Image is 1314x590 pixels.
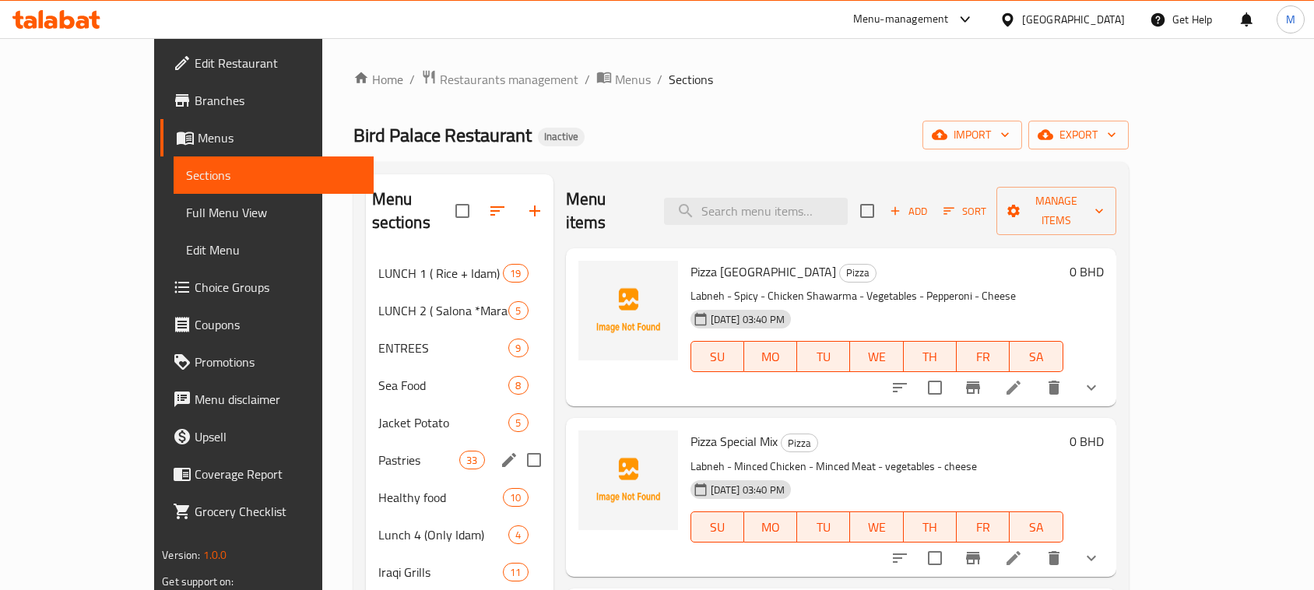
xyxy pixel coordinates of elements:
svg: Show Choices [1082,378,1101,397]
span: 5 [509,304,527,318]
span: LUNCH 2 ( Salona *Maraq*) [378,301,509,320]
span: Iraqi Grills [378,563,504,581]
span: 19 [504,266,527,281]
span: TH [910,346,950,368]
a: Branches [160,82,374,119]
a: Choice Groups [160,269,374,306]
span: Jacket Potato [378,413,509,432]
a: Menus [596,69,651,90]
a: Edit Restaurant [160,44,374,82]
div: Healthy food [378,488,504,507]
button: delete [1035,539,1073,577]
div: ENTREES9 [366,329,553,367]
p: Labneh - Minced Chicken - Minced Meat - vegetables - cheese [690,457,1063,476]
div: Jacket Potato5 [366,404,553,441]
button: Branch-specific-item [954,539,992,577]
span: Edit Menu [186,241,361,259]
button: SA [1010,511,1063,543]
button: delete [1035,369,1073,406]
div: Sea Food [378,376,509,395]
div: Inactive [538,128,585,146]
span: Grocery Checklist [195,502,361,521]
button: Manage items [996,187,1116,235]
input: search [664,198,848,225]
div: items [459,451,484,469]
button: MO [744,341,797,372]
span: Promotions [195,353,361,371]
span: Upsell [195,427,361,446]
span: Version: [162,545,200,565]
a: Edit menu item [1004,549,1023,567]
a: Sections [174,156,374,194]
span: [DATE] 03:40 PM [704,312,791,327]
button: SU [690,511,744,543]
div: items [503,264,528,283]
button: SA [1010,341,1063,372]
span: Edit Restaurant [195,54,361,72]
button: Sort [940,199,990,223]
span: TU [803,346,844,368]
span: Pizza [782,434,817,452]
div: Pastries33edit [366,441,553,479]
div: Menu-management [853,10,949,29]
span: Pizza Special Mix [690,430,778,453]
button: FR [957,511,1010,543]
span: Select section [851,195,884,227]
span: 4 [509,528,527,543]
div: Sea Food8 [366,367,553,404]
div: LUNCH 1 ( Rice + Idam)19 [366,255,553,292]
span: Menu disclaimer [195,390,361,409]
div: [GEOGRAPHIC_DATA] [1022,11,1125,28]
button: show more [1073,369,1110,406]
img: Pizza Special Mix [578,430,678,530]
span: Choice Groups [195,278,361,297]
h2: Menu items [566,188,645,234]
a: Edit menu item [1004,378,1023,397]
span: 9 [509,341,527,356]
button: WE [850,341,903,372]
a: Menu disclaimer [160,381,374,418]
span: Pastries [378,451,460,469]
span: Full Menu View [186,203,361,222]
div: Healthy food10 [366,479,553,516]
img: Pizza Bird Palace [578,261,678,360]
span: LUNCH 1 ( Rice + Idam) [378,264,504,283]
span: SU [697,346,738,368]
button: Branch-specific-item [954,369,992,406]
div: Pizza [839,264,877,283]
a: Coupons [160,306,374,343]
div: items [508,413,528,432]
span: TU [803,516,844,539]
span: 1.0.0 [203,545,227,565]
button: TU [797,341,850,372]
span: [DATE] 03:40 PM [704,483,791,497]
li: / [585,70,590,89]
button: Add section [516,192,553,230]
span: Lunch 4 (Only Idam) [378,525,509,544]
h2: Menu sections [372,188,455,234]
span: 33 [460,453,483,468]
span: WE [856,346,897,368]
nav: breadcrumb [353,69,1129,90]
a: Promotions [160,343,374,381]
div: items [503,563,528,581]
span: TH [910,516,950,539]
div: items [508,525,528,544]
span: Coverage Report [195,465,361,483]
div: items [508,376,528,395]
button: sort-choices [881,539,919,577]
span: Inactive [538,130,585,143]
span: 5 [509,416,527,430]
span: Sections [186,166,361,184]
span: Coupons [195,315,361,334]
button: Add [884,199,933,223]
a: Coverage Report [160,455,374,493]
span: Pizza [840,264,876,282]
span: ENTREES [378,339,509,357]
h6: 0 BHD [1070,430,1104,452]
